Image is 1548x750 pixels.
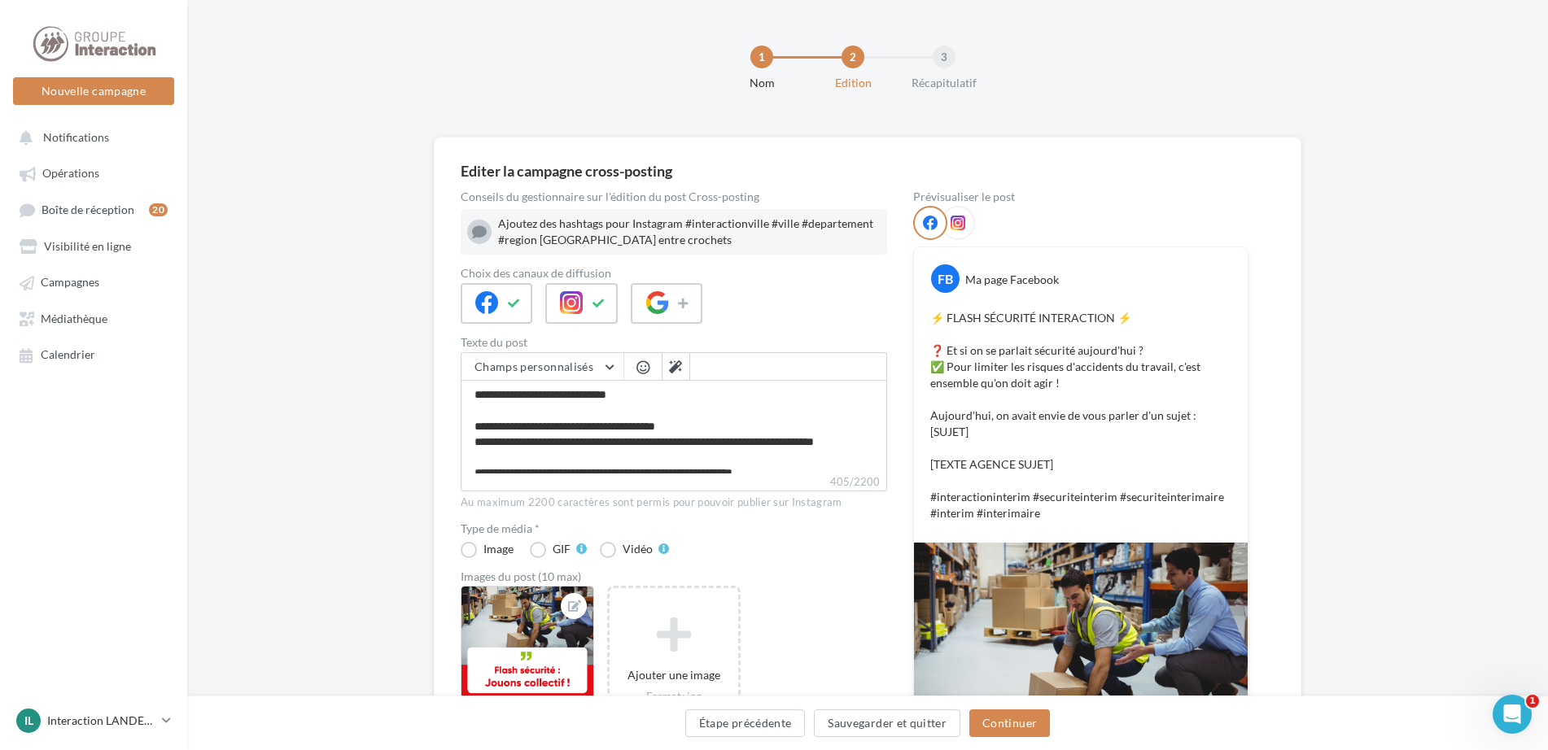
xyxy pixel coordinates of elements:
span: Campagnes [41,276,99,290]
div: 3 [933,46,955,68]
a: Médiathèque [10,303,177,333]
span: Visibilité en ligne [44,239,131,253]
div: Ajoutez des hashtags pour Instagram #interactionville #ville #departement #region [GEOGRAPHIC_DAT... [498,216,881,248]
a: IL Interaction LANDERNEAU [13,705,174,736]
div: 1 [750,46,773,68]
div: 20 [149,203,168,216]
p: Interaction LANDERNEAU [47,713,155,729]
div: Au maximum 2200 caractères sont permis pour pouvoir publier sur Instagram [461,495,887,510]
a: Opérations [10,158,177,187]
span: 1 [1526,695,1539,708]
div: Image [483,543,514,555]
label: 405/2200 [461,473,887,491]
button: Nouvelle campagne [13,77,174,105]
div: Vidéo [623,543,653,555]
span: Calendrier [41,348,95,362]
span: Notifications [43,130,109,144]
iframe: Intercom live chat [1493,695,1532,734]
a: Calendrier [10,339,177,368]
a: Boîte de réception20 [10,194,177,225]
div: Images du post (10 max) [461,571,887,582]
div: Récapitulatif [892,75,996,91]
div: FB [931,264,960,293]
span: IL [24,713,33,729]
label: Choix des canaux de diffusion [461,268,887,279]
span: Médiathèque [41,312,107,325]
div: Editer la campagne cross-posting [461,164,672,178]
div: GIF [553,543,571,555]
button: Continuer [969,709,1050,737]
div: 2 [842,46,864,68]
label: Texte du post [461,337,887,348]
div: Edition [801,75,905,91]
span: Champs personnalisés [474,360,593,373]
div: Ma page Facebook [965,272,1059,288]
a: Visibilité en ligne [10,231,177,260]
a: Campagnes [10,267,177,296]
div: Conseils du gestionnaire sur l'édition du post Cross-posting [461,191,887,203]
div: Nom [710,75,814,91]
button: Sauvegarder et quitter [814,709,960,737]
span: Boîte de réception [42,203,134,216]
span: Opérations [42,167,99,181]
button: Champs personnalisés [461,353,623,381]
label: Type de média * [461,523,887,534]
div: Prévisualiser le post [913,191,1248,203]
button: Étape précédente [685,709,806,737]
p: ⚡️ FLASH SÉCURITÉ INTERACTION ⚡️ ❓ Et si on se parlait sécurité aujourd'hui ? ✅ Pour limiter les ... [930,310,1231,521]
button: Notifications [10,122,171,151]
